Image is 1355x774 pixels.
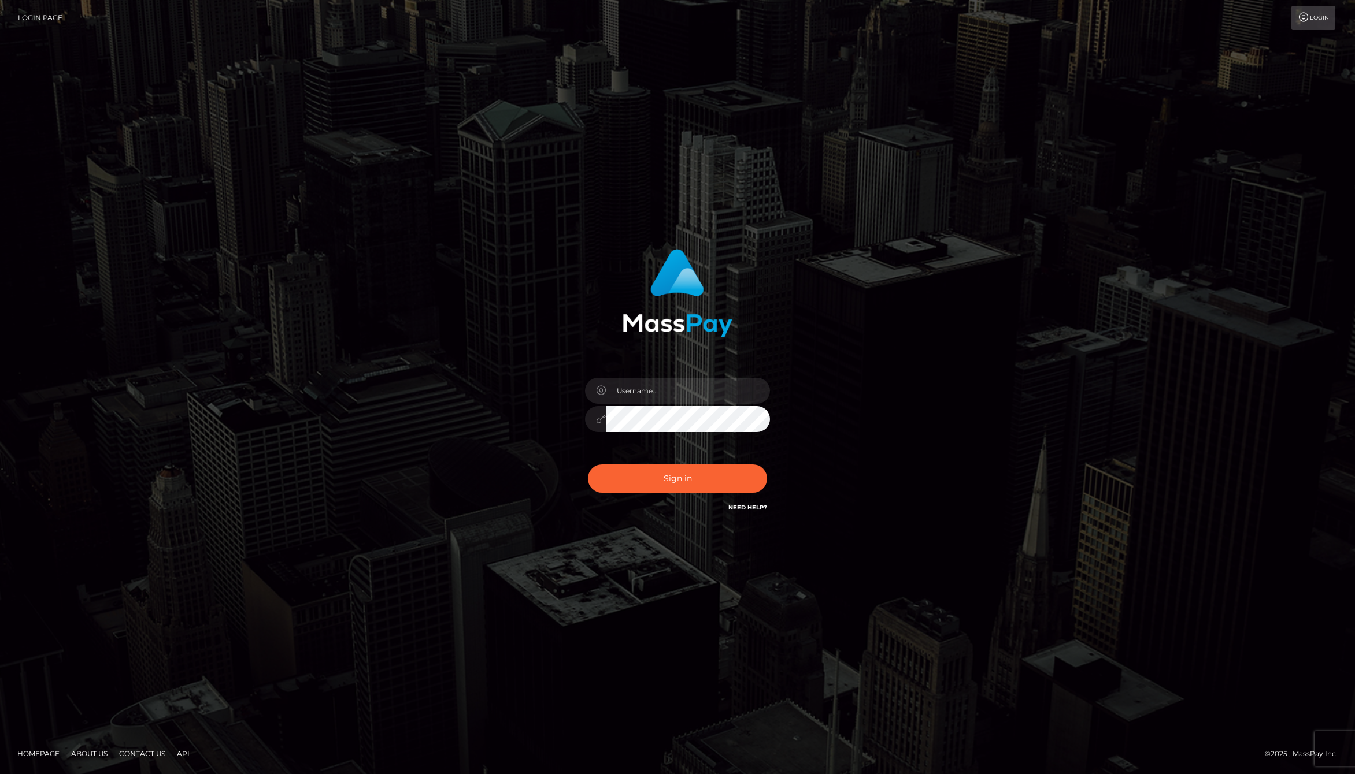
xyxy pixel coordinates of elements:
div: © 2025 , MassPay Inc. [1265,747,1346,760]
button: Sign in [588,464,767,493]
a: Login Page [18,6,62,30]
a: Homepage [13,745,64,762]
a: About Us [66,745,112,762]
a: Contact Us [114,745,170,762]
a: API [172,745,194,762]
a: Need Help? [728,504,767,511]
img: MassPay Login [623,249,732,337]
a: Login [1291,6,1335,30]
input: Username... [606,378,770,404]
